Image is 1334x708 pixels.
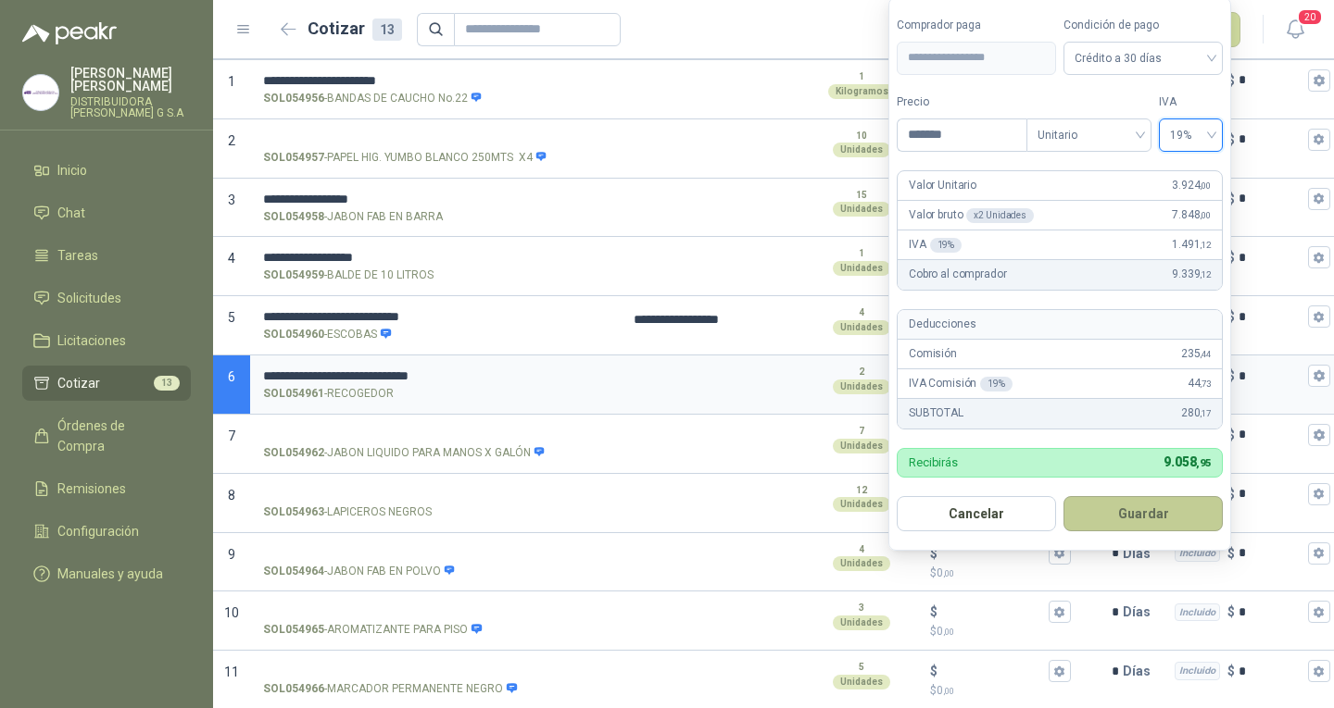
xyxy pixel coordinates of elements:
input: Incluido $ [1239,192,1304,205]
div: Unidades [833,202,890,217]
input: Incluido $ [1239,310,1304,324]
div: Unidades [833,675,890,689]
div: Incluido [1175,603,1220,622]
input: Incluido $ [1239,251,1304,265]
button: Incluido $ [1308,246,1330,268]
p: $ [1227,602,1235,622]
span: ,95 [1196,457,1211,469]
input: SOL054961-RECOGEDOR [263,369,608,383]
input: SOL054966-MARCADOR PERMANENTE NEGRO [263,665,608,678]
button: $$0,00 [1049,601,1071,623]
input: SOL054956-BANDAS DE CAUCHO No.22 [263,74,608,88]
input: Incluido $ [1239,428,1304,441]
div: Incluido [1175,544,1220,563]
p: 1 [859,246,864,261]
button: Cancelar [897,496,1056,531]
span: 7 [228,429,235,443]
input: $$0,00 [941,665,1045,678]
label: Precio [897,93,1026,111]
p: - PAPEL HIG. YUMBO BLANCO 250MTS X4 [263,149,547,167]
input: Incluido $ [1239,546,1304,560]
strong: SOL054964 [263,563,324,580]
p: 1 [859,69,864,84]
p: Días [1123,652,1158,689]
div: Incluido [1175,662,1220,680]
p: $ [1227,543,1235,564]
button: Incluido $ [1308,129,1330,151]
span: Solicitudes [57,288,121,308]
div: 13 [372,19,402,41]
p: Cobro al comprador [909,266,1006,283]
p: Días [1123,535,1158,572]
div: Unidades [833,556,890,571]
a: Solicitudes [22,280,191,316]
p: Valor bruto [909,206,1034,224]
p: 3 [859,601,864,615]
div: 19 % [930,238,963,253]
span: ,73 [1200,379,1211,389]
p: $ [930,602,938,622]
span: 13 [154,376,180,391]
span: 0 [937,625,954,638]
p: $ [930,543,938,564]
span: ,12 [1200,269,1211,279]
img: Company Logo [23,75,58,110]
span: Configuración [57,521,139,541]
span: Remisiones [57,478,126,499]
div: Unidades [833,261,890,276]
span: 8 [228,488,235,503]
p: - JABON FAB EN POLVO [263,563,456,580]
button: Incluido $ [1308,542,1330,565]
button: Incluido $ [1308,601,1330,623]
input: SOL054963-LAPICEROS NEGROS [263,488,608,502]
span: 7.848 [1172,206,1211,224]
input: $$0,00 [941,546,1045,560]
span: 3 [228,193,235,207]
p: [PERSON_NAME] [PERSON_NAME] [70,67,191,93]
span: 3.924 [1172,177,1211,194]
span: ,44 [1200,349,1211,359]
p: 5 [859,660,864,675]
a: Remisiones [22,471,191,506]
span: 2 [228,133,235,148]
p: - BANDAS DE CAUCHO No.22 [263,90,483,107]
span: 44 [1188,375,1211,392]
div: Unidades [833,439,890,453]
span: ,17 [1200,408,1211,418]
strong: SOL054958 [263,208,324,226]
input: SOL054958-JABON FAB EN BARRA [263,193,608,206]
input: SOL054962-JABON LIQUIDO PARA MANOS X GALÓN [263,429,608,442]
span: 9 [228,547,235,562]
span: 280 [1181,404,1211,422]
span: 20 [1297,8,1323,26]
span: 1.491 [1172,236,1211,254]
span: ,00 [943,686,954,696]
div: Unidades [833,497,890,512]
p: $ [1227,70,1235,91]
input: Incluido $ [1239,369,1304,383]
p: - JABON FAB EN BARRA [263,208,443,226]
p: - MARCADOR PERMANENTE NEGRO [263,680,518,698]
strong: SOL054959 [263,267,324,284]
span: ,00 [1200,210,1211,220]
span: Crédito a 30 días [1075,44,1212,72]
button: $$0,00 [1049,542,1071,565]
p: $ [1227,425,1235,445]
p: Días [1123,593,1158,630]
a: Configuración [22,514,191,549]
button: 20 [1278,13,1312,46]
p: $ [930,623,1071,640]
button: Incluido $ [1308,660,1330,682]
span: Cotizar [57,373,100,393]
strong: SOL054961 [263,385,324,403]
span: 10 [224,605,239,620]
a: Cotizar13 [22,366,191,401]
p: $ [1227,366,1235,386]
span: Órdenes de Compra [57,416,173,456]
p: IVA [909,236,962,254]
strong: SOL054965 [263,621,324,639]
p: Valor Unitario [909,177,976,194]
span: ,00 [1200,180,1211,191]
input: Incluido $ [1239,73,1304,87]
div: Kilogramos [828,84,896,99]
